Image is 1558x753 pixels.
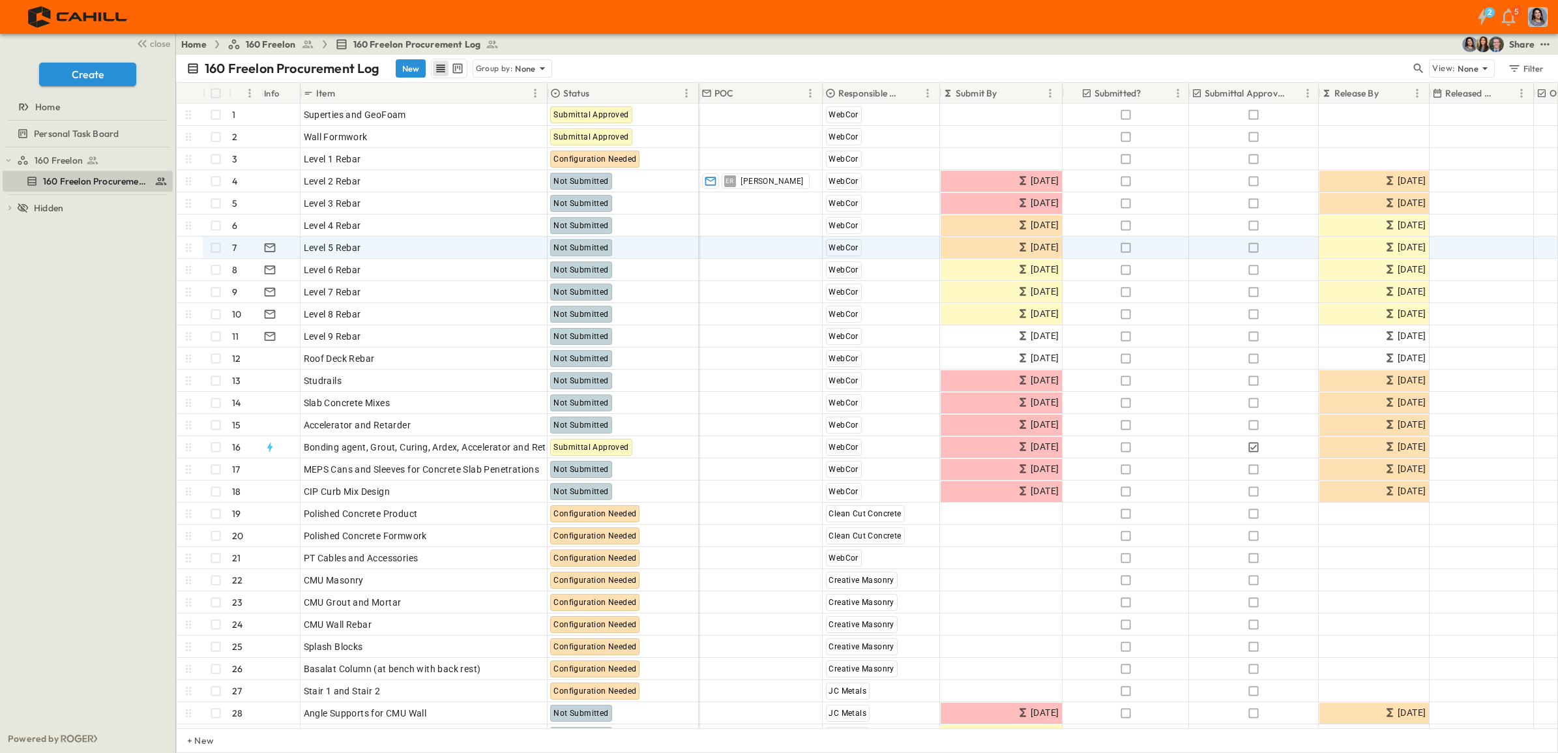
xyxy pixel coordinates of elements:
div: Share [1509,38,1535,51]
span: [PERSON_NAME] [741,176,803,186]
span: WebCor [829,265,858,274]
span: [DATE] [1398,306,1426,321]
span: Configuration Needed [553,155,636,164]
button: Sort [1499,86,1514,100]
span: [DATE] [1398,196,1426,211]
p: 11 [232,330,239,343]
button: Menu [242,85,257,101]
span: Slab Concrete Mixes [304,396,390,409]
button: Menu [1514,85,1529,101]
span: Submittal Approved [553,110,628,119]
span: [DATE] [1398,218,1426,233]
button: Menu [679,85,694,101]
span: [DATE] [1398,705,1426,720]
span: [DATE] [1398,351,1426,366]
span: [DATE] [1031,484,1059,499]
span: CMU Wall Rebar [304,618,372,631]
span: WebCor [829,465,858,474]
span: Basalat Column (at bench with back rest) [304,662,481,675]
span: Not Submitted [553,177,608,186]
span: Not Submitted [553,332,608,341]
span: WebCor [829,376,858,385]
span: Not Submitted [553,199,608,208]
span: MEPS Cans and Sleeves for Concrete Slab Penetrations [304,463,540,476]
button: close [131,34,173,52]
p: 6 [232,219,237,232]
span: [DATE] [1398,240,1426,255]
p: 8 [232,263,237,276]
span: Splash Blocks [304,640,363,653]
p: 12 [232,352,241,365]
span: [DATE] [1031,329,1059,344]
p: 5 [1514,7,1518,17]
p: Release By [1334,87,1379,100]
span: Configuration Needed [553,576,636,585]
p: Submittal Approved? [1205,87,1287,100]
p: 24 [232,618,243,631]
p: Responsible Contractor [838,87,903,100]
button: Menu [1042,85,1058,101]
span: Not Submitted [553,354,608,363]
span: WebCor [829,554,858,563]
span: Clean Cut Concrete [829,509,901,518]
span: Level 7 Rebar [304,286,361,299]
p: POC [714,87,734,100]
h6: 2 [1488,7,1492,18]
span: WebCor [829,487,858,496]
p: + New [187,734,195,747]
p: Submitted? [1095,87,1141,100]
p: 5 [232,197,237,210]
div: Info [264,75,280,111]
p: 10 [232,308,241,321]
p: 15 [232,419,241,432]
span: Clean Cut Concrete [829,531,901,540]
p: 3 [232,153,237,166]
img: 4f72bfc4efa7236828875bac24094a5ddb05241e32d018417354e964050affa1.png [16,3,141,31]
span: [DATE] [1031,173,1059,188]
span: Creative Masonry [829,620,894,629]
button: Sort [592,86,606,100]
span: Not Submitted [553,465,608,474]
span: Creative Masonry [829,598,894,607]
span: JC Metals [829,709,866,718]
p: Status [563,87,589,100]
span: [DATE] [1031,462,1059,477]
span: Roof Deck Rebar [304,352,375,365]
span: Creative Masonry [829,642,894,651]
a: Personal Task Board [3,125,170,143]
button: Menu [1300,85,1315,101]
span: [DATE] [1398,728,1426,743]
span: WebCor [829,332,858,341]
span: [DATE] [1398,284,1426,299]
div: Info [261,83,301,104]
a: 160 Freelon [228,38,314,51]
span: Level 8 Rebar [304,308,361,321]
span: [DATE] [1398,417,1426,432]
button: Create [39,63,136,86]
button: row view [433,61,448,76]
p: 17 [232,463,240,476]
span: Superties and GeoFoam [304,108,406,121]
p: Item [316,87,335,100]
span: Level 6 Rebar [304,263,361,276]
p: 22 [232,574,243,587]
button: Menu [1409,85,1425,101]
div: 160 Freelon Procurement Logtest [3,171,173,192]
span: Level 1 Rebar [304,153,361,166]
p: View: [1432,61,1455,76]
p: Group by: [476,62,513,75]
span: 160 Freelon Procurement Log [43,175,149,188]
span: Not Submitted [553,243,608,252]
span: Creative Masonry [829,664,894,673]
div: Personal Task Boardtest [3,123,173,144]
button: Sort [1289,86,1304,100]
button: 2 [1469,5,1495,29]
span: Accelerator and Retarder [304,419,411,432]
p: 16 [232,441,241,454]
span: Configuration Needed [553,509,636,518]
button: test [1537,37,1553,52]
p: 4 [232,175,237,188]
p: 25 [232,640,243,653]
span: close [150,37,170,50]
